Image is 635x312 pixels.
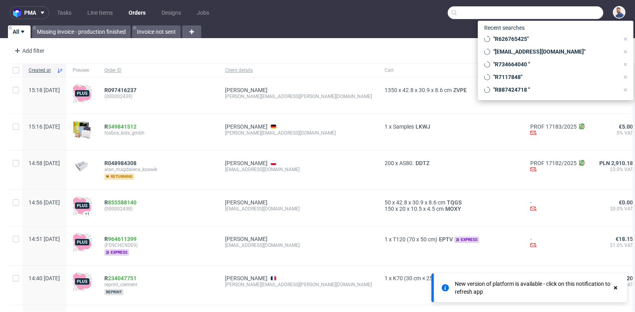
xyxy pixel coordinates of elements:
a: TQGS [445,199,463,206]
span: 42.8 x 30.9 x 8.6 cm [396,199,445,206]
span: 20 x 10.5 x 4.5 cm [399,206,444,212]
img: plus-icon.676465ae8f3a83198b3f.png [73,196,92,215]
a: LKWJ [414,123,432,130]
span: pma [24,10,36,15]
button: pma [10,6,49,19]
span: 1 [385,123,388,130]
img: data [73,161,92,172]
span: alan_magdalena_kuswik [104,166,212,173]
a: EPTV [437,236,454,243]
span: "[EMAIL_ADDRESS][DOMAIN_NAME]" [490,48,619,56]
span: "R887424718 " [490,86,619,94]
div: New version of platform is available - click on this notification to refresh app [455,280,612,296]
span: 1350 [385,87,397,93]
a: 964611399 [108,236,137,242]
span: 14:51 [DATE] [29,236,60,242]
img: logo [13,8,24,17]
div: x [385,236,518,243]
a: R234047751 [104,275,138,281]
a: DDTZ [414,160,431,166]
a: MOXY [444,206,463,212]
div: [EMAIL_ADDRESS][DOMAIN_NAME] [225,166,372,173]
span: Created at [29,67,54,74]
span: R048984308 [104,160,137,166]
a: R097416237 [104,87,138,93]
span: €5.00 [619,123,633,130]
a: PROF 17183/2025 [530,123,577,130]
span: 1 [385,236,388,243]
a: R349841512 [104,123,138,130]
span: R097416237 [104,87,137,93]
span: 50 [385,199,391,206]
img: plus-icon.676465ae8f3a83198b3f.png [73,272,92,291]
span: 15:16 [DATE] [29,123,60,130]
a: R855588140 [104,199,138,206]
span: "R7117848" [490,73,619,81]
span: R [104,199,137,206]
span: Cart [385,67,518,74]
span: reprint [104,289,123,295]
a: [PERSON_NAME] [225,199,267,206]
span: "R626765425" [490,35,619,43]
div: [PERSON_NAME][EMAIL_ADDRESS][DOMAIN_NAME] [225,130,372,136]
a: Line Items [83,6,117,19]
span: 15:18 [DATE] [29,87,60,93]
a: [PERSON_NAME] [225,275,267,281]
a: 349841512 [108,123,137,130]
span: reprint_clement [104,281,212,288]
div: +1 [85,212,90,216]
a: R048984308 [104,160,138,166]
a: R964611399 [104,236,138,242]
a: [PERSON_NAME] [225,123,267,130]
div: x [385,123,518,130]
span: 200 [385,160,394,166]
img: Michał Rachański [614,7,625,18]
a: Designs [157,6,186,19]
span: K70 (30 cm × 25 cm × 15 cm) [393,275,464,281]
span: PLN 2,910.18 [599,160,633,166]
span: €18.15 [616,236,633,242]
a: [PERSON_NAME] [225,160,267,166]
div: [PERSON_NAME][EMAIL_ADDRESS][PERSON_NAME][DOMAIN_NAME] [225,93,372,100]
a: Orders [124,6,150,19]
span: Samples [393,123,414,130]
a: Invoice not sent [132,25,181,38]
span: R [104,236,137,242]
span: (000002439) [104,93,212,100]
img: plus-icon.676465ae8f3a83198b3f.png [73,84,92,103]
a: [PERSON_NAME] [225,236,267,242]
div: [EMAIL_ADDRESS][DOMAIN_NAME] [225,242,372,248]
img: plus-icon.676465ae8f3a83198b3f.png [73,233,92,252]
div: - [530,236,587,250]
span: 21.0% VAT [599,242,633,248]
span: Client details [225,67,372,74]
span: (FD9CHC9DE9) [104,242,212,248]
span: express [104,249,129,256]
a: ZVPE [452,87,468,93]
div: x [385,160,518,166]
div: x [385,199,518,206]
a: Jobs [192,6,214,19]
div: [PERSON_NAME][EMAIL_ADDRESS][PERSON_NAME][DOMAIN_NAME] [225,281,372,288]
a: [PERSON_NAME] [225,87,267,93]
span: express [454,237,479,243]
span: returning [104,173,134,180]
span: R [104,275,137,281]
span: AS80. [399,160,414,166]
span: T120 (70 x 50 cm) [393,236,437,243]
span: "R734664040 " [490,60,619,68]
span: 23.0% VAT [599,166,633,173]
div: - [530,199,587,213]
a: PROF 17182/2025 [530,160,577,166]
a: 855588140 [108,199,137,206]
span: 0% VAT [599,130,633,136]
a: All [8,25,31,38]
span: 14:56 [DATE] [29,199,60,206]
span: Order ID [104,67,212,74]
